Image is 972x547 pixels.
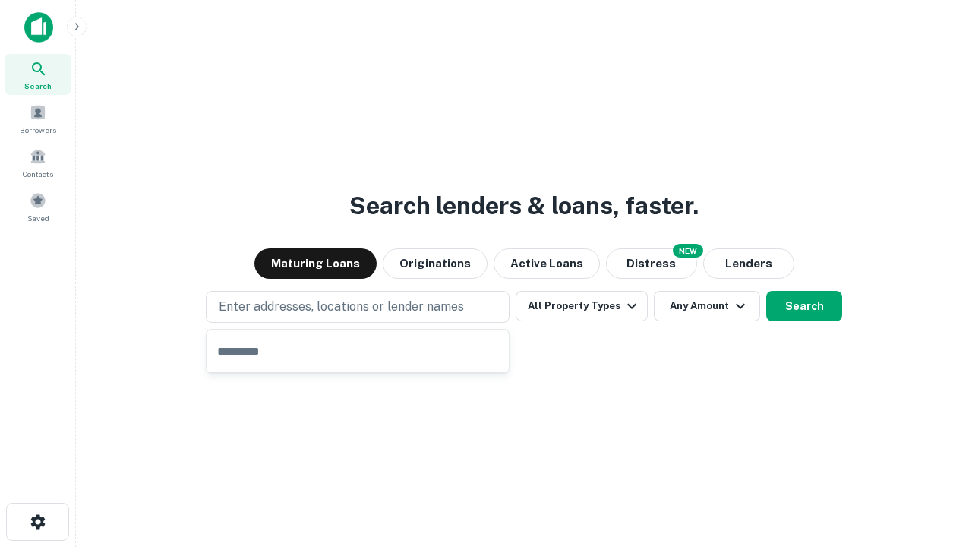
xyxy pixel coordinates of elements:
div: NEW [673,244,703,258]
button: Search distressed loans with lien and other non-mortgage details. [606,248,697,279]
button: Originations [383,248,488,279]
p: Enter addresses, locations or lender names [219,298,464,316]
a: Saved [5,186,71,227]
span: Saved [27,212,49,224]
button: All Property Types [516,291,648,321]
span: Search [24,80,52,92]
iframe: Chat Widget [896,425,972,498]
button: Maturing Loans [254,248,377,279]
h3: Search lenders & loans, faster. [349,188,699,224]
img: capitalize-icon.png [24,12,53,43]
button: Any Amount [654,291,760,321]
a: Search [5,54,71,95]
button: Lenders [703,248,794,279]
a: Borrowers [5,98,71,139]
button: Active Loans [494,248,600,279]
span: Contacts [23,168,53,180]
span: Borrowers [20,124,56,136]
a: Contacts [5,142,71,183]
button: Search [766,291,842,321]
button: Enter addresses, locations or lender names [206,291,510,323]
